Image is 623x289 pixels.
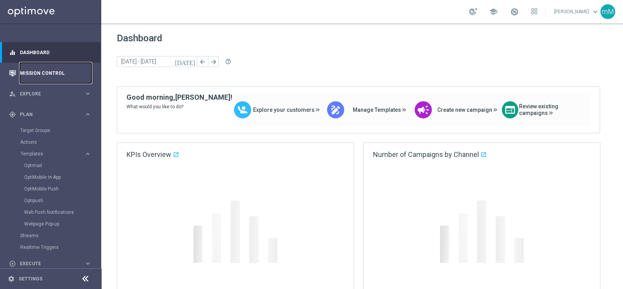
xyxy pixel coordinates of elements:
div: mM [600,4,615,19]
div: Templates [20,148,100,230]
i: settings [8,275,15,282]
button: equalizer Dashboard [9,49,92,56]
i: equalizer [9,49,16,56]
div: Target Groups [20,125,100,136]
div: Templates [21,152,84,156]
div: Actions [20,136,100,148]
a: Settings [19,277,42,281]
div: Webpage Pop-up [24,218,100,230]
button: play_circle_outline Execute keyboard_arrow_right [9,261,92,267]
a: Actions [20,139,81,145]
a: Mission Control [20,63,92,83]
a: Target Groups [20,127,81,134]
a: Optipush [24,197,81,204]
div: Realtime Triggers [20,241,100,253]
i: person_search [9,90,16,97]
a: [PERSON_NAME]keyboard_arrow_down [553,6,600,18]
i: keyboard_arrow_right [84,260,92,267]
button: person_search Explore keyboard_arrow_right [9,91,92,97]
i: gps_fixed [9,111,16,118]
a: Realtime Triggers [20,244,81,250]
div: Explore [9,90,84,97]
i: keyboard_arrow_right [84,90,92,97]
i: keyboard_arrow_right [84,111,92,118]
div: Dashboard [9,42,92,63]
a: Webpage Pop-up [24,221,81,227]
button: Templates keyboard_arrow_right [20,151,92,157]
div: OptiMobile In-App [24,171,100,183]
a: Web Push Notifications [24,209,81,215]
span: Templates [21,152,76,156]
button: Mission Control [9,70,92,76]
div: Optimail [24,160,100,171]
div: Web Push Notifications [24,206,100,218]
a: OptiMobile Push [24,186,81,192]
a: Dashboard [20,42,92,63]
span: Explore [20,92,84,96]
a: Optimail [24,162,81,169]
span: keyboard_arrow_down [591,7,600,16]
a: Streams [20,233,81,239]
a: OptiMobile In-App [24,174,81,180]
i: play_circle_outline [9,260,16,267]
span: Plan [20,112,84,117]
span: Execute [20,261,84,266]
div: Optipush [24,195,100,206]
span: school [489,7,498,16]
div: OptiMobile Push [24,183,100,195]
div: Streams [20,230,100,241]
div: Plan [9,111,84,118]
div: Mission Control [9,63,92,83]
i: keyboard_arrow_right [84,150,92,158]
button: gps_fixed Plan keyboard_arrow_right [9,111,92,118]
div: Execute [9,260,84,267]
